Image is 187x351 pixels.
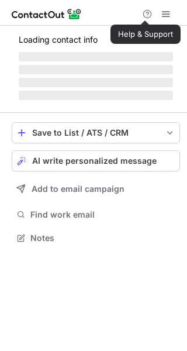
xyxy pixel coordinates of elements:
[32,128,160,137] div: Save to List / ATS / CRM
[12,178,180,199] button: Add to email campaign
[12,7,82,21] img: ContactOut v5.3.10
[19,52,173,61] span: ‌
[12,150,180,171] button: AI write personalized message
[19,65,173,74] span: ‌
[19,91,173,100] span: ‌
[32,156,157,166] span: AI write personalized message
[19,35,173,44] p: Loading contact info
[12,207,180,223] button: Find work email
[32,184,124,194] span: Add to email campaign
[19,78,173,87] span: ‌
[30,209,175,220] span: Find work email
[30,233,175,243] span: Notes
[12,230,180,246] button: Notes
[12,122,180,143] button: save-profile-one-click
